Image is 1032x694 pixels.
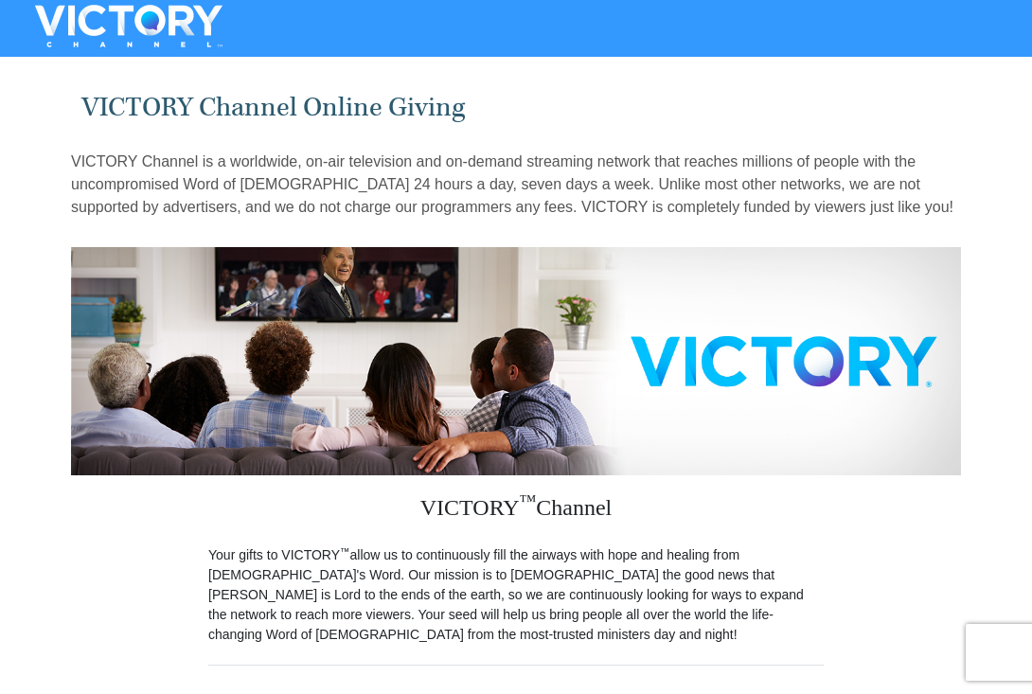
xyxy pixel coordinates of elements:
[71,151,961,219] p: VICTORY Channel is a worldwide, on-air television and on-demand streaming network that reaches mi...
[10,5,247,47] img: VICTORYTHON - VICTORY Channel
[81,92,952,123] h1: VICTORY Channel Online Giving
[520,491,537,510] sup: ™
[208,475,824,545] h3: VICTORY Channel
[208,545,824,645] p: Your gifts to VICTORY allow us to continuously fill the airways with hope and healing from [DEMOG...
[340,545,350,557] sup: ™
